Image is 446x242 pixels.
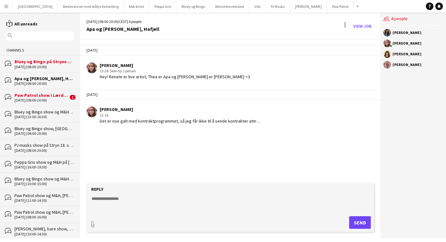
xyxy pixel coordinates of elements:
[14,115,74,119] div: [DATE] (13:00-16:30)
[13,0,58,13] button: [GEOGRAPHIC_DATA]
[14,232,74,236] div: [DATE] (10:00-14:30)
[14,182,74,186] div: [DATE] (10:00-15:00)
[58,0,124,13] button: Bestevenner med blålys forestilling
[351,21,374,31] a: View Job
[14,165,74,169] div: [DATE] (16:00-19:30)
[393,63,421,67] div: [PERSON_NAME]
[14,159,74,165] div: Peppa Gris show og M&H på [GEOGRAPHIC_DATA]
[393,52,421,56] div: [PERSON_NAME]
[100,113,260,118] div: 12:14
[290,0,327,13] button: [PERSON_NAME]
[349,216,371,229] button: Send
[393,31,421,35] div: [PERSON_NAME]
[14,126,74,131] div: Bluey og Bingo show, [GEOGRAPHIC_DATA]
[249,0,266,13] button: Info
[100,63,250,68] div: [PERSON_NAME]
[14,76,74,81] div: Apa og [PERSON_NAME], Hafjell
[86,26,159,32] div: Apa og [PERSON_NAME], Hafjell
[14,92,68,98] div: Paw Patrol show i Lærdal, avreise [DATE]
[393,41,421,45] div: [PERSON_NAME]
[124,0,149,13] button: Møt & hils
[100,118,260,124] div: Det er noe galt med kontraktprogrammet, så jeg får ikke til å sende kontrakter atm ...
[100,107,260,112] div: [PERSON_NAME]
[176,0,210,13] button: Bluey og Bingo
[14,198,74,203] div: [DATE] (11:00-14:30)
[108,69,136,73] span: · Seen by 1 person
[119,19,127,24] span: CEST
[149,0,176,13] button: Peppa Gris
[14,131,74,136] div: [DATE] (08:00-20:00)
[327,0,354,13] button: Paw Patrol
[14,109,74,115] div: Bluey og Bingo show og M&H, [GEOGRAPHIC_DATA], [DATE] og [DATE]
[86,19,159,25] div: [DATE] (08:00-20:00) | 4 people
[14,226,74,232] div: [PERSON_NAME], bare show, [GEOGRAPHIC_DATA], [DATE]!
[80,45,380,56] div: [DATE]
[100,74,250,80] div: Hey! Renate er live artist, Thea er Apa og [PERSON_NAME] er [PERSON_NAME] <3
[100,68,250,74] div: 13:28
[14,215,74,219] div: [DATE] (08:00-16:00)
[14,65,74,69] div: [DATE] (08:00-20:00)
[14,81,74,86] div: [DATE] (08:00-20:00)
[266,0,290,13] button: PJ Masks
[383,13,443,26] div: 4 people
[14,142,74,148] div: PJ masks show på Stryn 18. sept (hjem 19. sept),
[14,209,74,215] div: Paw Patrol show og M&H, [PERSON_NAME], overnatting fra fredag til lørdag
[70,95,75,100] span: 1
[14,193,74,198] div: Paw Patrol show og M&H, [PERSON_NAME],
[210,0,249,13] button: Aktivitetsverksted
[91,186,103,192] label: Reply
[14,176,74,182] div: Bluey og Bingo show og M&H, [GEOGRAPHIC_DATA], [DATE]
[80,89,380,100] div: [DATE]
[14,98,68,102] div: [DATE] (08:00-20:00)
[14,148,74,153] div: [DATE] (08:00-20:00)
[14,59,74,64] div: Bluey og Bingo på Strynemessa, [DATE]
[6,21,37,27] a: All unreads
